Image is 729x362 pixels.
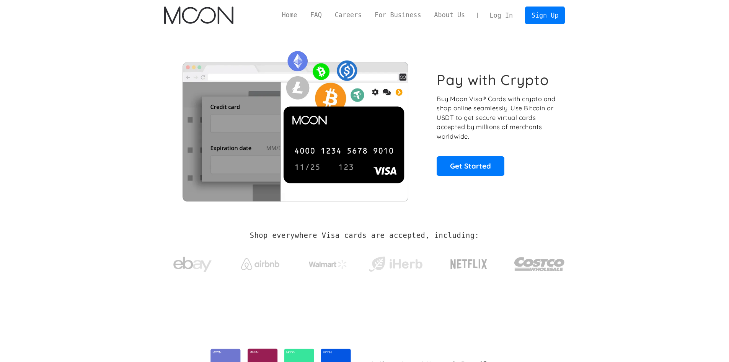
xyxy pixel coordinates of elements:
a: ebay [164,245,221,280]
a: Get Started [437,156,504,175]
img: Netflix [450,255,488,274]
a: iHerb [367,247,424,278]
img: ebay [173,252,212,277]
a: Netflix [435,247,503,278]
img: Moon Cards let you spend your crypto anywhere Visa is accepted. [164,46,426,201]
a: Home [276,10,304,20]
a: home [164,7,233,24]
img: Walmart [309,260,347,269]
a: About Us [427,10,471,20]
a: Walmart [299,252,356,273]
a: Log In [483,7,519,24]
img: Airbnb [241,258,279,270]
a: Airbnb [232,251,289,274]
h2: Shop everywhere Visa cards are accepted, including: [250,231,479,240]
h1: Pay with Crypto [437,71,549,88]
img: iHerb [367,254,424,274]
a: Costco [514,242,565,282]
a: FAQ [304,10,328,20]
a: For Business [368,10,427,20]
a: Careers [328,10,368,20]
a: Sign Up [525,7,565,24]
img: Costco [514,250,565,278]
img: Moon Logo [164,7,233,24]
p: Buy Moon Visa® Cards with crypto and shop online seamlessly! Use Bitcoin or USDT to get secure vi... [437,94,556,141]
